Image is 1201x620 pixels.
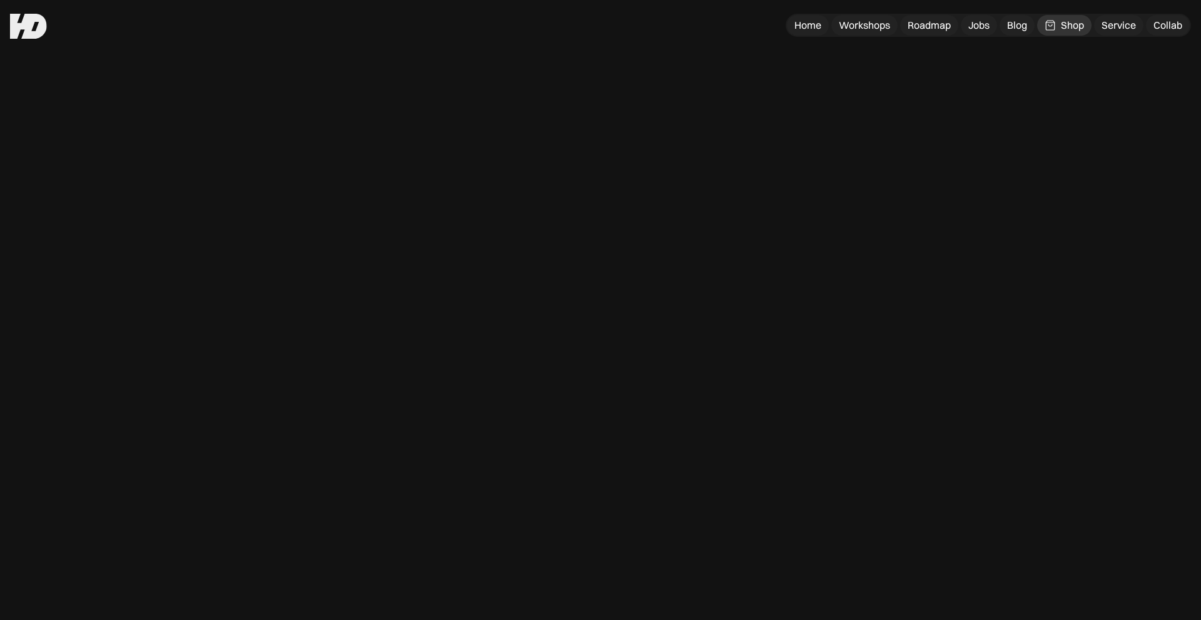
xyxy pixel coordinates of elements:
a: Blog [1000,15,1035,36]
div: Service [1102,19,1136,32]
div: Jobs [968,19,990,32]
div: Home [794,19,821,32]
a: Service [1094,15,1143,36]
div: Shop [1061,19,1084,32]
a: Jobs [961,15,997,36]
a: Roadmap [900,15,958,36]
a: Home [787,15,829,36]
a: Workshops [831,15,898,36]
div: Workshops [839,19,890,32]
div: Roadmap [908,19,951,32]
div: Blog [1007,19,1027,32]
a: Shop [1037,15,1092,36]
a: Collab [1146,15,1190,36]
div: Collab [1153,19,1182,32]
